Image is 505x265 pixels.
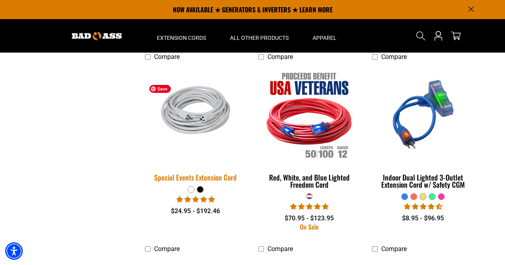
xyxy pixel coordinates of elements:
div: On Sale [258,224,360,230]
div: Accessibility Menu [5,242,23,260]
div: Special Events Extension Cord [145,174,247,181]
span: 5.00 stars [290,203,329,210]
summary: Extension Cords [145,19,218,53]
span: 4.33 stars [404,203,442,210]
span: Compare [381,53,407,61]
span: All Other Products [230,34,289,41]
span: Extension Cords [157,34,206,41]
div: $8.95 - $96.95 [372,214,474,223]
img: blue [373,69,473,160]
a: white Special Events Extension Cord [145,65,247,186]
span: Compare [154,53,180,61]
a: blue Indoor Dual Lighted 3-Outlet Extension Cord w/ Safety CGM [372,65,474,193]
a: Open this option [432,19,445,53]
a: Red, White, and Blue Lighted Freedom Cord Red, White, and Blue Lighted Freedom Cord [258,65,360,193]
span: Compare [381,245,407,253]
div: Indoor Dual Lighted 3-Outlet Extension Cord w/ Safety CGM [372,174,474,188]
summary: Search [414,29,427,42]
summary: Apparel [301,19,349,53]
div: $24.95 - $192.46 [145,206,247,216]
div: Red, White, and Blue Lighted Freedom Cord [258,174,360,188]
a: cart [450,31,462,41]
img: white [140,78,252,151]
img: Red, White, and Blue Lighted Freedom Cord [259,69,360,160]
span: 5.00 stars [176,196,215,203]
span: Save [149,85,171,93]
img: Bad Ass Extension Cords [72,32,122,40]
span: Apparel [313,34,337,41]
summary: All Other Products [218,19,301,53]
span: Compare [267,53,293,61]
div: $70.95 - $123.95 [258,214,360,223]
span: Compare [267,245,293,253]
span: Compare [154,245,180,253]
